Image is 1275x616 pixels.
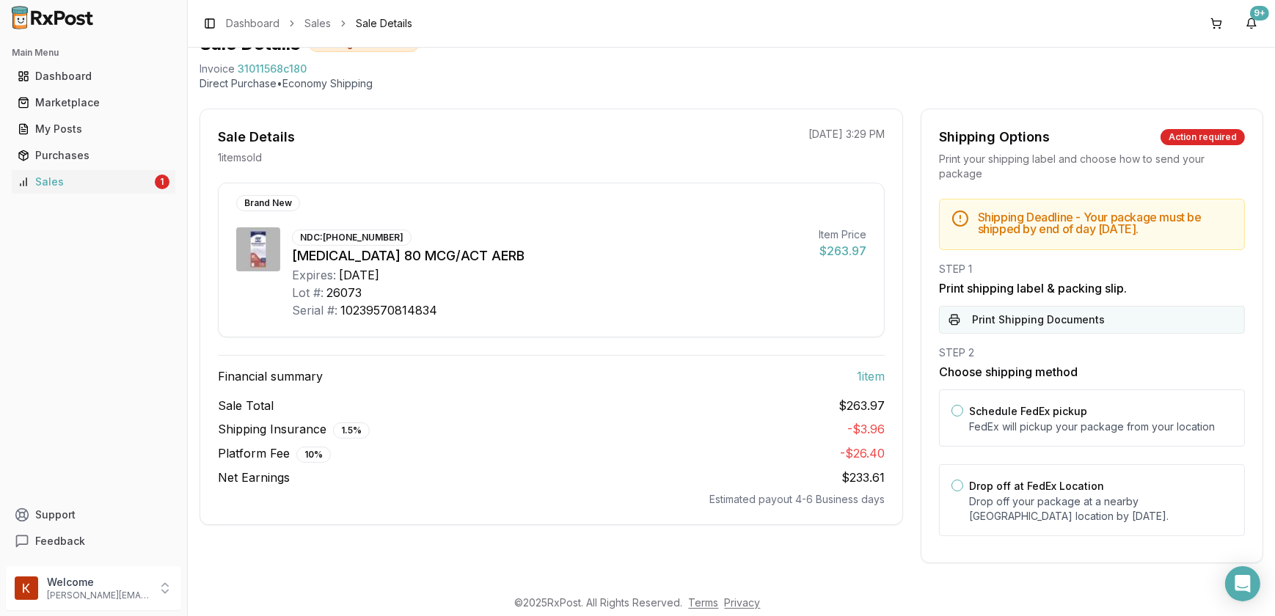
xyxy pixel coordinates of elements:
a: Terms [689,596,719,609]
p: [DATE] 3:29 PM [808,127,885,142]
div: Shipping Options [939,127,1050,147]
div: Print your shipping label and choose how to send your package [939,152,1245,181]
span: - $26.40 [840,446,885,461]
div: Invoice [200,62,235,76]
span: 1 item [857,367,885,385]
a: Marketplace [12,89,175,116]
span: $233.61 [841,470,885,485]
p: 1 item sold [218,150,262,165]
div: [MEDICAL_DATA] 80 MCG/ACT AERB [292,246,807,266]
div: [DATE] [339,266,379,284]
span: Feedback [35,534,85,549]
div: Lot #: [292,284,324,301]
p: Direct Purchase • Economy Shipping [200,76,1263,91]
button: 9+ [1240,12,1263,35]
a: Sales1 [12,169,175,195]
span: Financial summary [218,367,323,385]
h2: Main Menu [12,47,175,59]
div: Expires: [292,266,336,284]
div: 10 % [296,447,331,463]
div: 1 [155,175,169,189]
div: NDC: [PHONE_NUMBER] [292,230,412,246]
div: STEP 1 [939,262,1245,276]
span: 31011568c180 [238,62,307,76]
button: Sales1 [6,170,181,194]
button: Purchases [6,144,181,167]
p: Welcome [47,575,149,590]
div: Open Intercom Messenger [1225,566,1260,601]
div: Item Price [819,227,866,242]
div: 10239570814834 [340,301,437,319]
div: Sale Details [218,127,295,147]
div: Brand New [236,195,300,211]
button: My Posts [6,117,181,141]
div: Serial #: [292,301,337,319]
a: Dashboard [226,16,280,31]
div: STEP 2 [939,345,1245,360]
img: RxPost Logo [6,6,100,29]
div: Sales [18,175,152,189]
div: Purchases [18,148,169,163]
a: My Posts [12,116,175,142]
h3: Choose shipping method [939,363,1245,381]
img: Qvar RediHaler 80 MCG/ACT AERB [236,227,280,271]
h5: Shipping Deadline - Your package must be shipped by end of day [DATE] . [978,211,1232,235]
label: Schedule FedEx pickup [969,405,1087,417]
button: Print Shipping Documents [939,306,1245,334]
div: My Posts [18,122,169,136]
button: Marketplace [6,91,181,114]
span: Sale Total [218,397,274,414]
button: Dashboard [6,65,181,88]
div: Dashboard [18,69,169,84]
img: User avatar [15,576,38,600]
nav: breadcrumb [226,16,412,31]
a: Dashboard [12,63,175,89]
div: 26073 [326,284,362,301]
div: Action required [1161,129,1245,145]
div: Estimated payout 4-6 Business days [218,492,885,507]
p: [PERSON_NAME][EMAIL_ADDRESS][DOMAIN_NAME] [47,590,149,601]
span: Sale Details [356,16,412,31]
div: 9+ [1250,6,1269,21]
span: Net Earnings [218,469,290,486]
p: FedEx will pickup your package from your location [969,419,1232,434]
span: Platform Fee [218,444,331,463]
span: $263.97 [839,397,885,414]
a: Privacy [725,596,761,609]
span: - $3.96 [847,422,885,436]
label: Drop off at FedEx Location [969,480,1104,492]
p: Drop off your package at a nearby [GEOGRAPHIC_DATA] location by [DATE] . [969,494,1232,524]
button: Support [6,502,181,528]
div: Marketplace [18,95,169,110]
div: 1.5 % [333,422,370,439]
button: Feedback [6,528,181,554]
span: Shipping Insurance [218,420,370,439]
h3: Print shipping label & packing slip. [939,279,1245,297]
a: Purchases [12,142,175,169]
a: Sales [304,16,331,31]
div: $263.97 [819,242,866,260]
